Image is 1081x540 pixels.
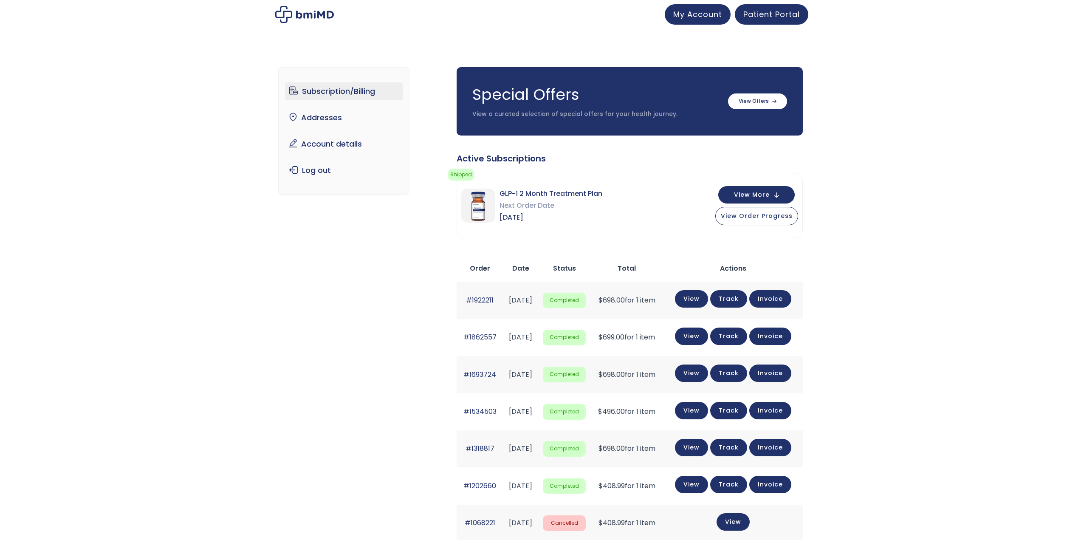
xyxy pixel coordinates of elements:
[543,367,586,382] span: Completed
[598,518,603,528] span: $
[675,328,708,345] a: View
[710,402,747,419] a: Track
[749,290,791,308] a: Invoice
[590,282,663,319] td: for 1 item
[598,295,603,305] span: $
[675,290,708,308] a: View
[749,365,791,382] a: Invoice
[721,212,793,220] span: View Order Progress
[448,169,474,181] span: Shipped
[590,319,663,356] td: for 1 item
[512,263,529,273] span: Date
[285,109,403,127] a: Addresses
[509,295,532,305] time: [DATE]
[543,293,586,308] span: Completed
[598,295,625,305] span: 698.00
[278,67,409,195] nav: Account pages
[275,6,334,23] img: My account
[590,430,663,467] td: for 1 item
[509,518,532,528] time: [DATE]
[673,9,722,20] span: My Account
[710,290,747,308] a: Track
[618,263,636,273] span: Total
[543,515,586,531] span: Cancelled
[500,188,602,200] span: GLP-1 2 Month Treatment Plan
[598,481,603,491] span: $
[509,407,532,416] time: [DATE]
[590,356,663,393] td: for 1 item
[598,370,603,379] span: $
[734,192,770,198] span: View More
[463,407,497,416] a: #1534503
[590,393,663,430] td: for 1 item
[285,135,403,153] a: Account details
[543,441,586,457] span: Completed
[543,404,586,420] span: Completed
[718,186,795,204] button: View More
[598,407,625,416] span: 496.00
[463,481,496,491] a: #1202660
[675,402,708,419] a: View
[285,161,403,179] a: Log out
[675,439,708,456] a: View
[461,189,495,223] img: GLP-1 2 Month Treatment Plan
[598,518,625,528] span: 408.99
[466,295,494,305] a: #1922211
[472,84,720,105] h3: Special Offers
[509,444,532,453] time: [DATE]
[720,263,746,273] span: Actions
[500,212,602,223] span: [DATE]
[735,4,808,25] a: Patient Portal
[598,444,625,453] span: 698.00
[543,330,586,345] span: Completed
[749,439,791,456] a: Invoice
[749,402,791,419] a: Invoice
[457,153,803,164] div: Active Subscriptions
[509,332,532,342] time: [DATE]
[553,263,576,273] span: Status
[710,365,747,382] a: Track
[710,328,747,345] a: Track
[285,82,403,100] a: Subscription/Billing
[470,263,490,273] span: Order
[749,328,791,345] a: Invoice
[509,481,532,491] time: [DATE]
[710,439,747,456] a: Track
[598,332,624,342] span: 699.00
[710,476,747,493] a: Track
[500,200,602,212] span: Next Order Date
[466,444,494,453] a: #1318817
[598,407,602,416] span: $
[598,370,625,379] span: 698.00
[743,9,800,20] span: Patient Portal
[665,4,731,25] a: My Account
[590,467,663,504] td: for 1 item
[717,513,750,531] a: View
[715,207,798,225] button: View Order Progress
[463,370,496,379] a: #1693724
[598,444,603,453] span: $
[749,476,791,493] a: Invoice
[465,518,495,528] a: #1068221
[598,332,603,342] span: $
[675,365,708,382] a: View
[675,476,708,493] a: View
[543,478,586,494] span: Completed
[509,370,532,379] time: [DATE]
[463,332,497,342] a: #1862557
[472,110,720,119] p: View a curated selection of special offers for your health journey.
[598,481,625,491] span: 408.99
